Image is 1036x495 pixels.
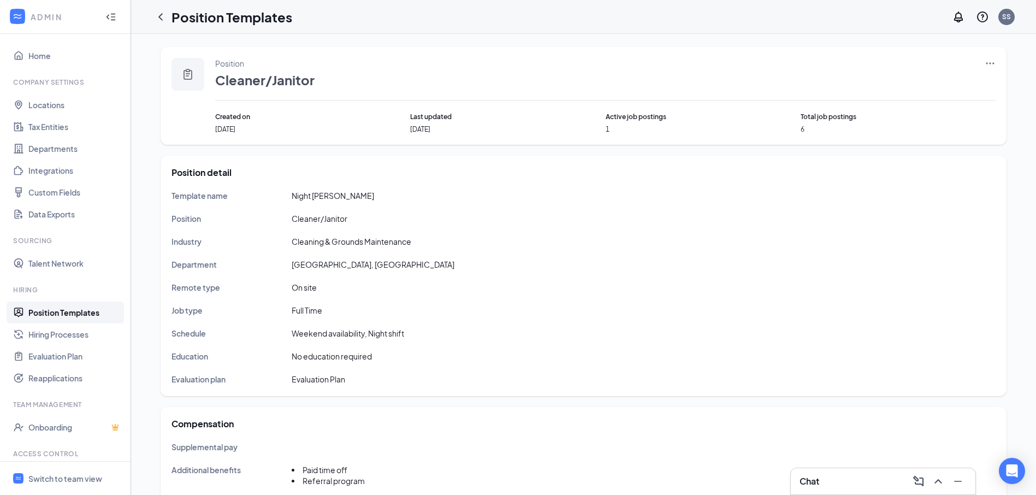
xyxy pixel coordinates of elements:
svg: ChevronLeft [154,10,167,23]
svg: Notifications [952,10,965,23]
span: Cleaner/Janitor [215,70,315,89]
span: Night [PERSON_NAME] [292,191,374,201]
span: Cleaning & Grounds Maintenance [292,237,411,246]
span: 1 [606,125,801,134]
a: OnboardingCrown [28,416,122,438]
span: Cleaner/Janitor [292,214,347,223]
h3: Chat [800,475,819,487]
a: Departments [28,138,122,160]
svg: ChevronUp [932,475,945,488]
span: Additional benefits [171,465,241,475]
span: Last updated [410,111,605,122]
div: Access control [13,449,120,458]
svg: QuestionInfo [976,10,989,23]
div: Open Intercom Messenger [999,458,1025,484]
span: No education required [292,351,372,361]
span: Active job postings [606,111,801,122]
div: Hiring [13,285,120,294]
span: [DATE] [410,125,605,134]
button: ChevronUp [930,473,947,490]
svg: WorkstreamLogo [15,475,22,482]
div: Company Settings [13,78,120,87]
div: Sourcing [13,236,120,245]
span: Department [171,260,217,269]
a: Position Templates [28,302,122,323]
a: Custom Fields [28,181,122,203]
button: ComposeMessage [910,473,927,490]
span: Position detail [171,167,232,178]
a: Hiring Processes [28,323,122,345]
span: Compensation [171,418,234,429]
span: Created on [215,111,410,122]
span: Full Time [292,305,322,315]
span: On site [292,282,317,292]
span: Job type [171,305,203,315]
a: Talent Network [28,252,122,274]
span: Evaluation plan [171,374,226,384]
span: Education [171,351,208,361]
span: Evaluation Plan [292,374,345,384]
span: Supplemental pay [171,442,238,452]
span: Position [215,58,315,69]
svg: Ellipses [985,58,996,69]
span: [DATE] [215,125,410,134]
a: Integrations [28,160,122,181]
span: [GEOGRAPHIC_DATA], [GEOGRAPHIC_DATA] [292,260,454,269]
span: Weekend availability, Night shift [292,328,404,338]
div: Switch to team view [28,473,102,484]
span: Total job postings [801,111,996,122]
a: Home [28,45,122,67]
button: Minimize [949,473,967,490]
svg: Collapse [105,11,116,22]
div: ADMIN [31,11,96,22]
a: Reapplications [28,367,122,389]
span: 6 [801,125,996,134]
span: Referral program [303,476,365,486]
a: Locations [28,94,122,116]
span: Template name [171,191,228,201]
a: Data Exports [28,203,122,225]
h1: Position Templates [171,8,292,26]
span: Industry [171,237,202,246]
span: Position [171,214,201,223]
div: Team Management [13,400,120,409]
svg: Minimize [951,475,964,488]
svg: WorkstreamLogo [12,11,23,22]
span: Schedule [171,328,206,338]
span: Remote type [171,282,220,292]
svg: Clipboard [181,68,194,81]
a: Tax Entities [28,116,122,138]
svg: ComposeMessage [912,475,925,488]
div: SS [1002,12,1011,21]
span: Paid time off [303,465,347,475]
a: Evaluation Plan [28,345,122,367]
